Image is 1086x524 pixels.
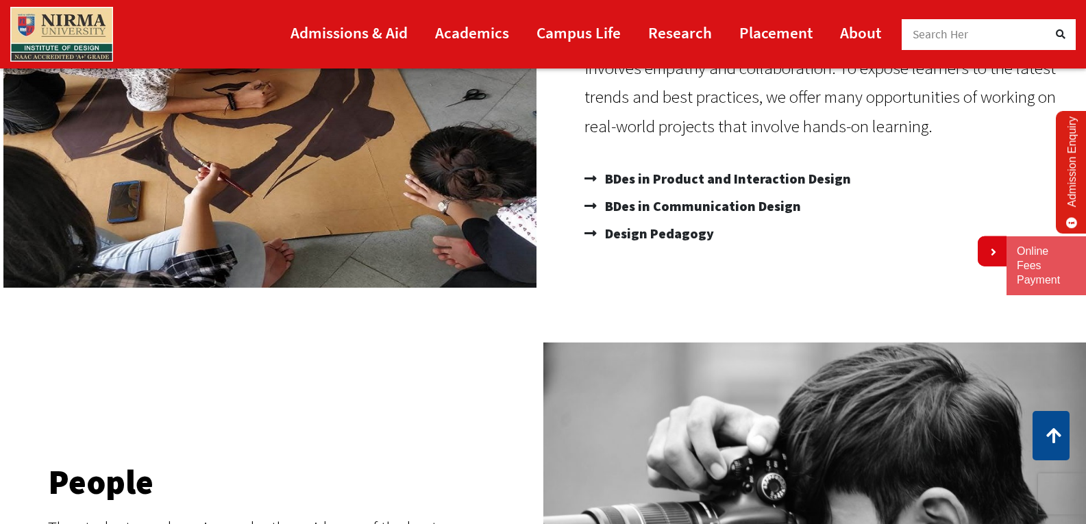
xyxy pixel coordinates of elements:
a: Placement [739,17,813,48]
h2: People [48,465,523,499]
a: BDes in Communication Design [584,192,1073,220]
a: Research [648,17,712,48]
a: Admissions & Aid [291,17,408,48]
a: BDes in Product and Interaction Design [584,165,1073,192]
a: About [840,17,881,48]
span: BDes in Communication Design [602,192,801,220]
a: Design Pedagogy [584,220,1073,247]
span: Search Her [913,27,969,42]
a: Online Fees Payment [1017,245,1076,287]
img: main_logo [10,7,113,62]
span: Design Pedagogy [602,220,714,247]
span: BDes in Product and Interaction Design [602,165,851,192]
a: Campus Life [536,17,621,48]
a: Academics [435,17,509,48]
